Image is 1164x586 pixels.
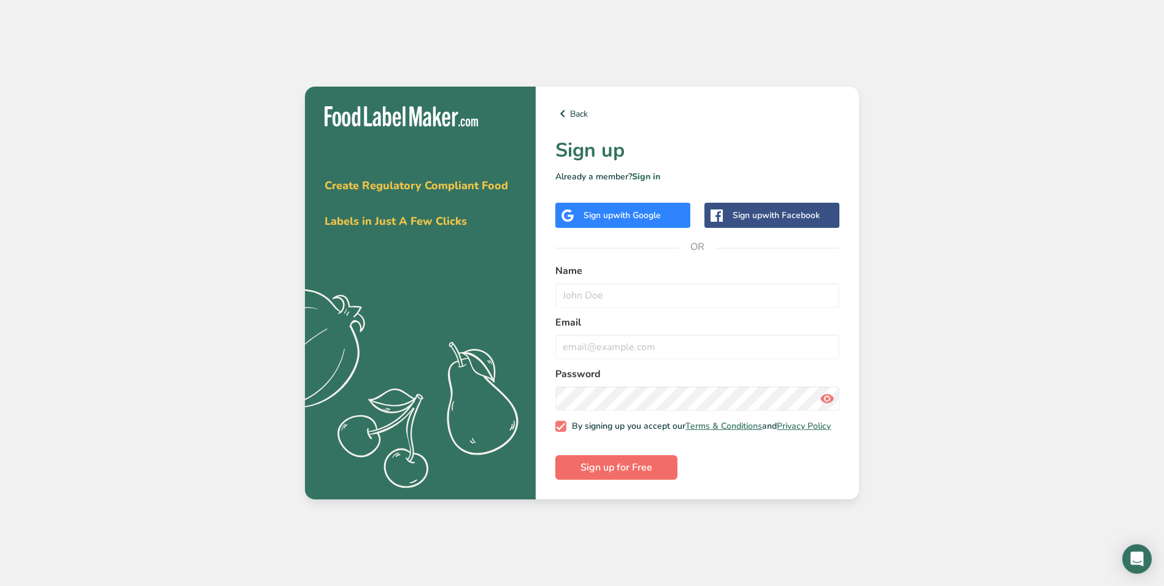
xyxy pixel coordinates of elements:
[555,455,677,480] button: Sign up for Free
[555,367,839,381] label: Password
[580,460,652,475] span: Sign up for Free
[777,420,831,432] a: Privacy Policy
[733,209,820,222] div: Sign up
[325,106,478,127] img: Food Label Maker
[555,315,839,330] label: Email
[685,420,762,432] a: Terms & Conditions
[555,170,839,183] p: Already a member?
[555,335,839,359] input: email@example.com
[555,283,839,308] input: John Doe
[679,229,716,265] span: OR
[1122,544,1152,574] div: Open Intercom Messenger
[555,106,839,121] a: Back
[762,209,820,221] span: with Facebook
[584,209,661,222] div: Sign up
[555,136,839,165] h1: Sign up
[613,209,661,221] span: with Google
[325,178,508,229] span: Create Regulatory Compliant Food Labels in Just A Few Clicks
[555,264,839,278] label: Name
[632,171,660,182] a: Sign in
[566,421,831,432] span: By signing up you accept our and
